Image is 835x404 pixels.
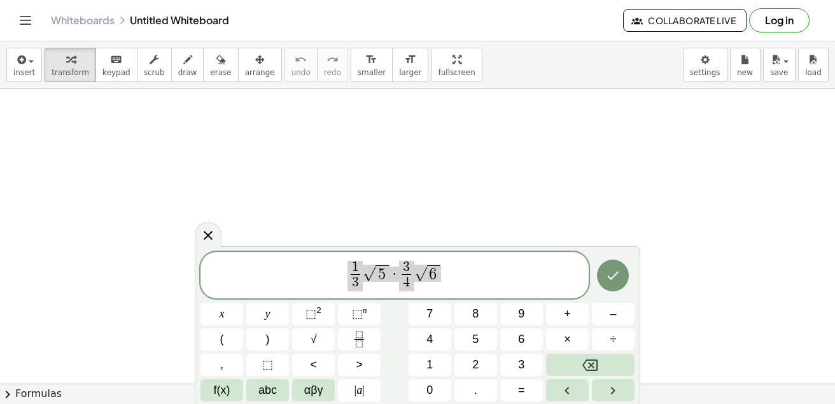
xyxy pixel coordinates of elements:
span: | [362,384,365,396]
span: ⬚ [305,307,316,320]
sup: 2 [316,305,321,315]
button: redoredo [317,48,348,82]
button: load [798,48,829,82]
span: √ [311,331,317,348]
i: keyboard [110,52,122,67]
button: 0 [409,379,451,401]
span: √ [363,267,375,281]
button: Functions [200,379,243,401]
button: 1 [409,354,451,376]
button: . [454,379,497,401]
button: 6 [500,328,543,351]
span: ( [220,331,224,348]
span: keypad [102,68,130,77]
button: Right arrow [592,379,635,401]
button: Greek alphabet [292,379,335,401]
span: 6 [518,331,524,348]
button: 2 [454,354,497,376]
span: 9 [518,305,524,323]
span: . [474,382,477,399]
button: transform [45,48,96,82]
button: Left arrow [546,379,589,401]
span: ) [266,331,270,348]
span: 0 [426,382,433,399]
span: ÷ [610,331,617,348]
span: abc [258,382,277,399]
span: 1 [426,356,433,373]
button: fullscreen [431,48,482,82]
button: Greater than [338,354,381,376]
span: redo [324,68,341,77]
button: Superscript [338,303,381,325]
button: Minus [592,303,635,325]
button: x [200,303,243,325]
span: fullscreen [438,68,475,77]
span: + [564,305,571,323]
button: keyboardkeypad [95,48,137,82]
button: 5 [454,328,497,351]
span: 5 [378,267,386,282]
span: x [220,305,225,323]
button: Plus [546,303,589,325]
button: Placeholder [246,354,289,376]
button: Done [597,260,629,291]
span: √ [414,267,427,281]
span: 2 [472,356,479,373]
button: Equals [500,379,543,401]
span: smaller [358,68,386,77]
button: y [246,303,289,325]
i: format_size [404,52,416,67]
span: Collaborate Live [634,15,736,26]
span: 3 [352,275,359,289]
span: 6 [429,267,437,282]
button: 8 [454,303,497,325]
span: new [737,68,753,77]
span: f(x) [214,382,230,399]
button: Less than [292,354,335,376]
span: undo [291,68,311,77]
a: Whiteboards [51,14,115,27]
span: y [265,305,270,323]
button: 4 [409,328,451,351]
span: × [564,331,571,348]
button: , [200,354,243,376]
button: format_sizesmaller [351,48,393,82]
button: 3 [500,354,543,376]
span: · [390,267,399,282]
button: new [730,48,761,82]
span: 3 [518,356,524,373]
button: 9 [500,303,543,325]
span: larger [399,68,421,77]
span: 1 [352,260,359,274]
button: Divide [592,328,635,351]
button: format_sizelarger [392,48,428,82]
button: ) [246,328,289,351]
span: scrub [144,68,165,77]
span: = [518,382,525,399]
span: 3 [403,260,410,274]
span: – [610,305,616,323]
button: Fraction [338,328,381,351]
span: 7 [426,305,433,323]
span: 8 [472,305,479,323]
span: ⬚ [262,356,273,373]
i: format_size [365,52,377,67]
span: insert [13,68,35,77]
span: arrange [245,68,275,77]
span: erase [210,68,231,77]
span: ⬚ [352,307,363,320]
button: erase [203,48,238,82]
span: settings [690,68,720,77]
span: αβγ [304,382,323,399]
button: Squared [292,303,335,325]
span: save [770,68,788,77]
button: Backspace [546,354,635,376]
button: 7 [409,303,451,325]
span: 4 [403,275,410,289]
span: 4 [426,331,433,348]
span: 5 [472,331,479,348]
button: Toggle navigation [15,10,36,31]
button: insert [6,48,42,82]
i: redo [326,52,339,67]
button: arrange [238,48,282,82]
